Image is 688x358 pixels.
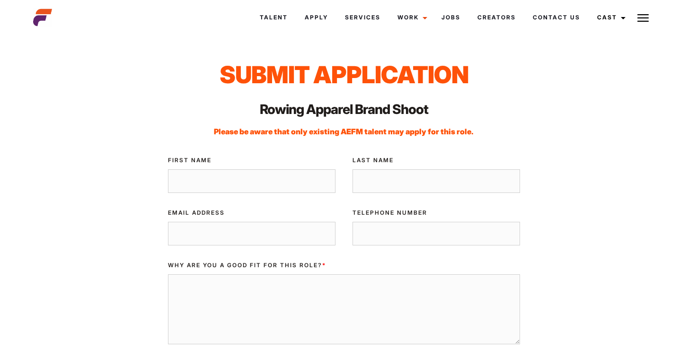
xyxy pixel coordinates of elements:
[353,209,520,217] label: Telephone Number
[168,156,335,165] label: First Name
[214,127,474,136] strong: Please be aware that only existing AEFM talent may apply for this role.
[433,5,469,30] a: Jobs
[165,100,523,118] p: Rowing Apparel Brand Shoot
[296,5,336,30] a: Apply
[168,261,520,270] label: Why are you a good fit for this role?
[33,8,52,27] img: cropped-aefm-brand-fav-22-square.png
[251,5,296,30] a: Talent
[353,156,520,165] label: Last Name
[589,5,631,30] a: Cast
[637,12,649,24] img: Burger icon
[336,5,389,30] a: Services
[389,5,433,30] a: Work
[168,209,335,217] label: Email Address
[165,61,523,89] h1: Submit Application
[524,5,589,30] a: Contact Us
[469,5,524,30] a: Creators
